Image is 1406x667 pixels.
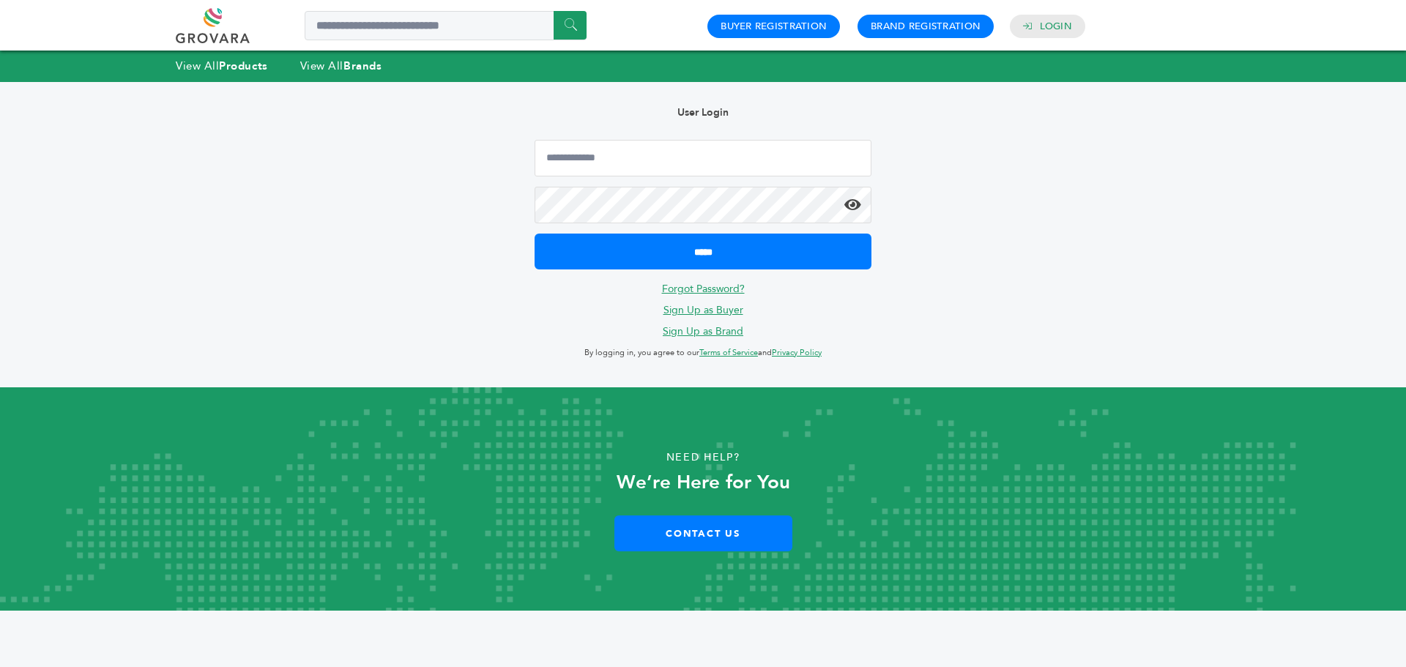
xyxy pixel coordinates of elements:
a: Privacy Policy [772,347,822,358]
a: Sign Up as Buyer [663,303,743,317]
a: Sign Up as Brand [663,324,743,338]
a: Contact Us [614,515,792,551]
b: User Login [677,105,729,119]
input: Search a product or brand... [305,11,587,40]
a: Brand Registration [871,20,981,33]
a: View AllProducts [176,59,268,73]
p: Need Help? [70,447,1336,469]
input: Email Address [535,140,871,176]
a: Login [1040,20,1072,33]
p: By logging in, you agree to our and [535,344,871,362]
a: Forgot Password? [662,282,745,296]
input: Password [535,187,871,223]
strong: Brands [343,59,382,73]
a: View AllBrands [300,59,382,73]
a: Buyer Registration [721,20,827,33]
strong: We’re Here for You [617,469,790,496]
strong: Products [219,59,267,73]
a: Terms of Service [699,347,758,358]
